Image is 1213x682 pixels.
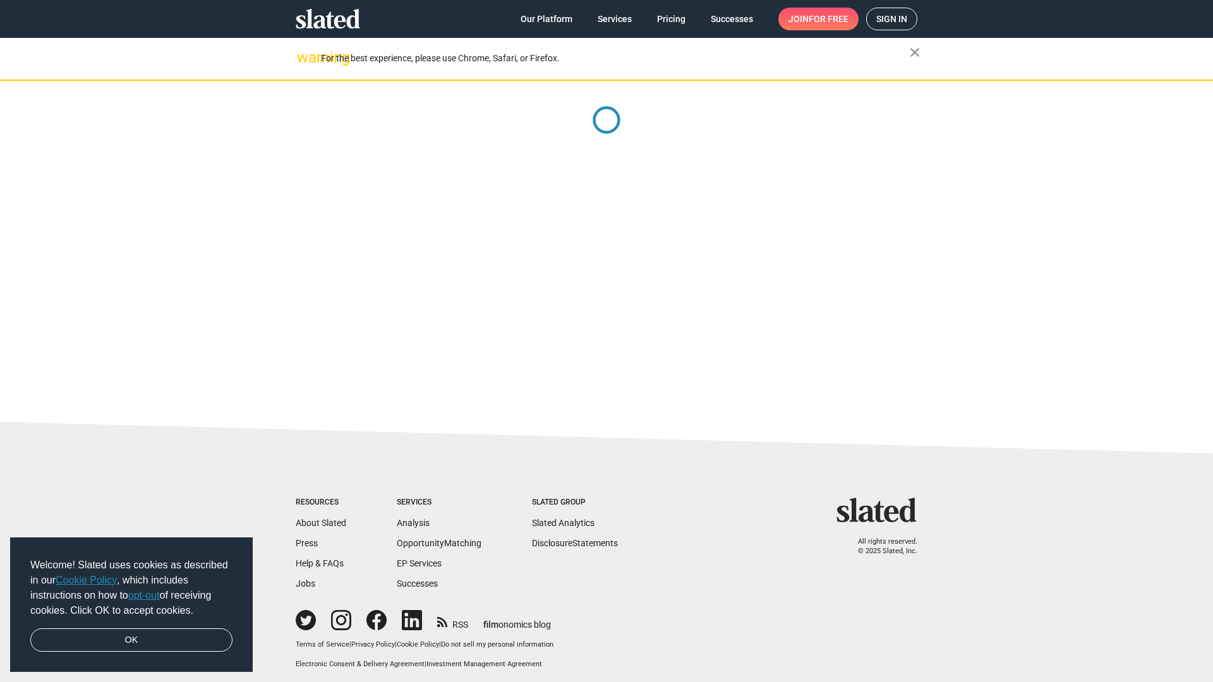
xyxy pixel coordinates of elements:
[397,498,481,508] div: Services
[809,8,848,30] span: for free
[845,537,917,556] p: All rights reserved. © 2025 Slated, Inc.
[395,640,397,649] span: |
[128,590,160,601] a: opt-out
[701,8,763,30] a: Successes
[866,8,917,30] a: Sign in
[521,8,572,30] span: Our Platform
[588,8,642,30] a: Services
[397,518,430,528] a: Analysis
[296,538,318,548] a: Press
[349,640,351,649] span: |
[510,8,582,30] a: Our Platform
[296,578,315,589] a: Jobs
[483,619,498,630] span: film
[657,8,685,30] span: Pricing
[483,609,551,631] a: filmonomics blog
[296,498,346,508] div: Resources
[876,8,907,30] span: Sign in
[439,640,441,649] span: |
[296,558,344,568] a: Help & FAQs
[297,50,312,65] mat-icon: warning
[425,660,426,668] span: |
[30,628,232,652] a: dismiss cookie message
[598,8,632,30] span: Services
[778,8,859,30] a: Joinfor free
[296,640,349,649] a: Terms of Service
[397,578,438,589] a: Successes
[788,8,848,30] span: Join
[296,518,346,528] a: About Slated
[397,558,442,568] a: EP Services
[30,558,232,618] span: Welcome! Slated uses cookies as described in our , which includes instructions on how to of recei...
[532,498,618,508] div: Slated Group
[296,660,425,668] a: Electronic Consent & Delivery Agreement
[351,640,395,649] a: Privacy Policy
[397,640,439,649] a: Cookie Policy
[56,575,117,585] a: Cookie Policy
[441,640,553,650] button: Do not sell my personal information
[907,45,922,60] mat-icon: close
[647,8,696,30] a: Pricing
[711,8,753,30] span: Successes
[532,518,594,528] a: Slated Analytics
[426,660,542,668] a: Investment Management Agreement
[532,538,618,548] a: DisclosureStatements
[10,537,253,673] div: cookieconsent
[397,538,481,548] a: OpportunityMatching
[321,50,910,67] div: For the best experience, please use Chrome, Safari, or Firefox.
[437,611,468,631] a: RSS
